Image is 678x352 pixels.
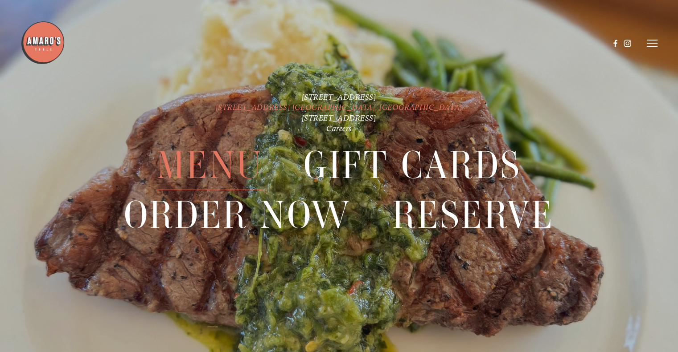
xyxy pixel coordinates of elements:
a: Reserve [392,190,554,239]
a: Order Now [124,190,352,239]
a: Menu [157,141,263,190]
a: [STREET_ADDRESS] [302,113,377,123]
a: [STREET_ADDRESS] [GEOGRAPHIC_DATA], [GEOGRAPHIC_DATA] [216,102,463,112]
img: Amaro's Table [21,20,65,65]
a: Gift Cards [304,141,521,190]
a: Careers [326,124,352,134]
a: [STREET_ADDRESS] [302,92,377,101]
